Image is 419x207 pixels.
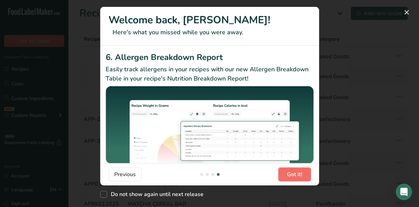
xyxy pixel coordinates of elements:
h2: 6. Allergen Breakdown Report [106,51,314,63]
span: Got it! [287,170,302,179]
p: Here's what you missed while you were away. [108,28,311,37]
p: Easily track allergens in your recipes with our new Allergen Breakdown Table in your recipe's Nut... [106,65,314,83]
div: Open Intercom Messenger [396,184,412,200]
span: Previous [114,170,136,179]
h1: Welcome back, [PERSON_NAME]! [108,12,311,28]
img: Allergen Breakdown Report [106,86,314,166]
span: Do not show again until next release [107,191,204,198]
button: Previous [108,168,142,181]
button: Got it! [278,168,311,181]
